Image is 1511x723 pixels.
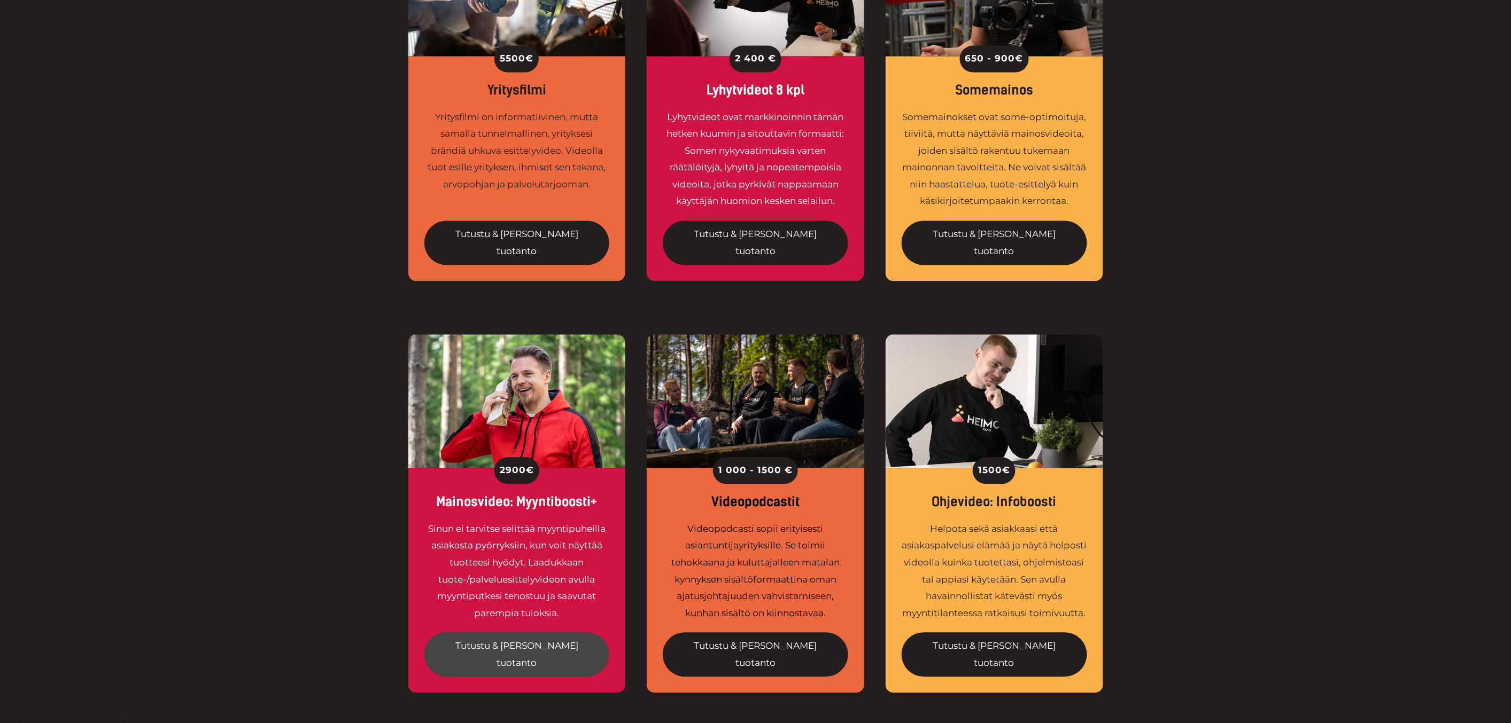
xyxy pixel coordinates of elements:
img: Videopodcastissa kannattaa esiintyä 1-3 henkilöä. [647,335,864,468]
span: € [1016,51,1024,68]
div: Yritysfilmi on informatiivinen, mutta samalla tunnelmallinen, yrityksesi brändiä uhkuva esittelyv... [424,109,610,210]
div: Ohjevideo: Infoboosti [902,495,1087,510]
div: Mainosvideo: Myyntiboosti+ [424,495,610,510]
span: € [1002,462,1010,480]
span: € [525,51,533,68]
img: Ohjevideo kertoo helposti, miten ohjelmistosi tai sovelluksesi toimii. [886,335,1103,468]
div: Somemainokset ovat some-optimoituja, tiiviitä, mutta näyttäviä mainosvideoita, joiden sisältö rak... [902,109,1087,210]
span: € [526,462,534,480]
img: B2B-myyntiprosessi hyötyy rutkasti videotuotannosta. [408,335,626,468]
a: Tutustu & [PERSON_NAME] tuotanto [424,221,610,265]
div: Lyhytvideot ovat markkinoinnin tämän hetken kuumin ja sitouttavin formaatti: Somen nykyvaatimuksi... [663,109,848,210]
div: Sinun ei tarvitse selittää myyntipuheilla asiakasta pyörryksiin, kun voit näyttää tuotteesi hyödy... [424,521,610,622]
div: 650 - 900 [960,46,1029,73]
div: 5500 [494,46,539,73]
a: Tutustu & [PERSON_NAME] tuotanto [663,221,848,265]
div: 2900 [494,458,539,484]
a: Tutustu & [PERSON_NAME] tuotanto [663,633,848,677]
div: 1500 [973,458,1016,484]
a: Tutustu & [PERSON_NAME] tuotanto [424,633,610,677]
a: Tutustu & [PERSON_NAME] tuotanto [902,221,1087,265]
div: Yritysfilmi [424,83,610,99]
div: Helpota sekä asiakkaasi että asiakaspalvelusi elämää ja näytä helposti videolla kuinka tuotettasi... [902,521,1087,622]
div: Videopodcastit [663,495,848,510]
div: 2 400 € [730,46,781,73]
a: Tutustu & [PERSON_NAME] tuotanto [902,633,1087,677]
div: Lyhytvideot 8 kpl [663,83,848,99]
div: 1 000 - 1500 € [713,458,798,484]
div: Videopodcasti sopii erityisesti asiantuntijayrityksille. Se toimii tehokkaana ja kuluttajalleen m... [663,521,848,622]
div: Somemainos [902,83,1087,99]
